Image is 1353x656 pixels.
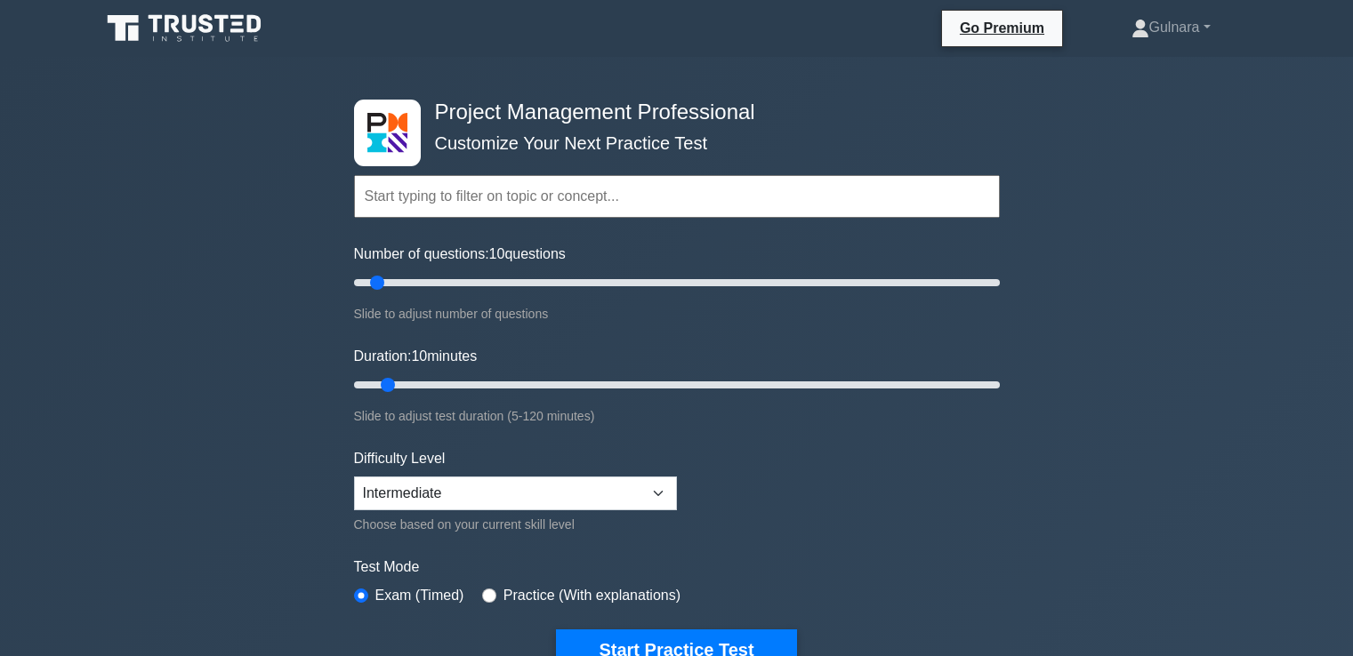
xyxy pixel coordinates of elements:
label: Difficulty Level [354,448,446,469]
a: Go Premium [949,17,1055,39]
a: Gulnara [1089,10,1253,45]
div: Slide to adjust number of questions [354,303,1000,324]
span: 10 [489,246,505,261]
input: Start typing to filter on topic or concept... [354,175,1000,218]
div: Choose based on your current skill level [354,514,677,535]
span: 10 [411,348,427,364]
label: Duration: minutes [354,346,478,367]
h4: Project Management Professional [428,100,913,125]
label: Number of questions: questions [354,244,566,265]
label: Test Mode [354,556,1000,578]
label: Exam (Timed) [375,585,464,606]
label: Practice (With explanations) [503,585,681,606]
div: Slide to adjust test duration (5-120 minutes) [354,405,1000,427]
